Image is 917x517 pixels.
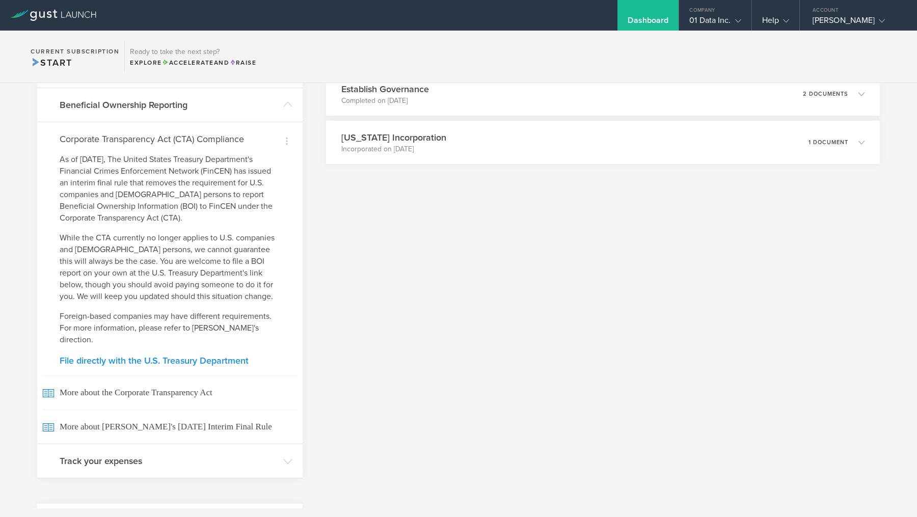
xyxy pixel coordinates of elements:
div: Ready to take the next step?ExploreAccelerateandRaise [124,41,261,72]
span: Start [31,57,72,68]
h2: Current Subscription [31,48,119,55]
div: [PERSON_NAME] [813,15,899,31]
span: Accelerate [162,59,214,66]
p: Incorporated on [DATE] [341,144,446,154]
p: Completed on [DATE] [341,96,429,106]
div: Dashboard [628,15,668,31]
div: Explore [130,58,256,67]
a: More about the Corporate Transparency Act [37,375,303,410]
p: While the CTA currently no longer applies to U.S. companies and [DEMOGRAPHIC_DATA] persons, we ca... [60,232,280,303]
a: File directly with the U.S. Treasury Department [60,356,280,365]
h3: Ready to take the next step? [130,48,256,56]
span: More about [PERSON_NAME]'s [DATE] Interim Final Rule [42,410,298,444]
h4: Corporate Transparency Act (CTA) Compliance [60,132,280,146]
span: Raise [229,59,256,66]
span: and [162,59,230,66]
span: More about the Corporate Transparency Act [42,375,298,410]
iframe: Chat Widget [866,468,917,517]
h3: [US_STATE] Incorporation [341,131,446,144]
h3: Track your expenses [60,454,278,468]
div: Help [762,15,789,31]
a: More about [PERSON_NAME]'s [DATE] Interim Final Rule [37,410,303,444]
p: Foreign-based companies may have different requirements. For more information, please refer to [P... [60,311,280,346]
p: As of [DATE], The United States Treasury Department's Financial Crimes Enforcement Network (FinCE... [60,154,280,224]
h3: Establish Governance [341,83,429,96]
p: 1 document [808,140,848,145]
p: 2 documents [803,91,848,97]
h3: Beneficial Ownership Reporting [60,98,278,112]
div: 01 Data Inc. [689,15,741,31]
